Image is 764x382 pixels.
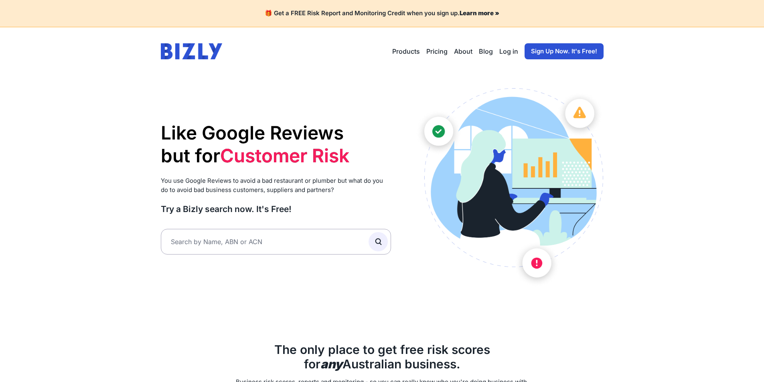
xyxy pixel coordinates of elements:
input: Search by Name, ABN or ACN [161,229,391,255]
h4: 🎁 Get a FREE Risk Report and Monitoring Credit when you sign up. [10,10,754,17]
button: Products [392,46,420,56]
a: Blog [479,46,493,56]
h1: Like Google Reviews but for [161,121,391,168]
p: You use Google Reviews to avoid a bad restaurant or plumber but what do you do to avoid bad busin... [161,176,391,194]
h2: The only place to get free risk scores for Australian business. [161,342,604,371]
a: Sign Up Now. It's Free! [525,43,604,59]
a: Log in [499,46,518,56]
a: About [454,46,472,56]
a: Pricing [426,46,448,56]
b: any [320,357,342,371]
li: Customer Risk [220,144,349,168]
a: Learn more » [460,9,499,17]
h3: Try a Bizly search now. It's Free! [161,204,391,214]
